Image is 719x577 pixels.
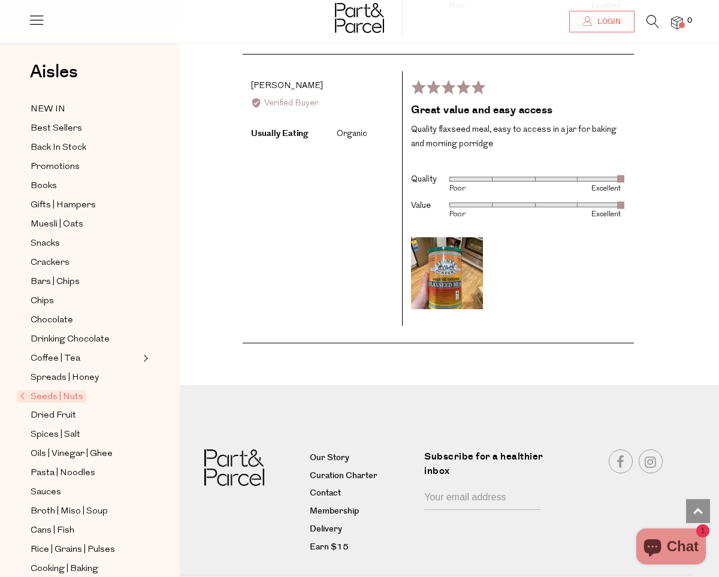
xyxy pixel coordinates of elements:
[31,542,140,557] a: Rice | Grains | Pulses
[310,469,415,484] a: Curation Charter
[31,523,140,538] a: Cans | Fish
[31,352,80,366] span: Coffee | Tea
[31,121,140,136] a: Best Sellers
[594,17,621,27] span: Login
[31,198,140,213] a: Gifts | Hampers
[17,390,86,403] span: Seeds | Nuts
[31,159,140,174] a: Promotions
[31,236,140,251] a: Snacks
[310,451,415,466] a: Our Story
[449,185,535,192] div: Poor
[411,237,483,309] img: Open Image by Jess N. in a modal
[31,122,82,136] span: Best Sellers
[424,449,548,487] label: Subscribe for a healthier inbox
[31,466,95,481] span: Pasta | Noodles
[411,123,626,152] p: Quality flaxseed meal, easy to access in a jar for baking and morning porridge
[310,522,415,537] a: Delivery
[31,504,140,519] a: Broth | Miso | Soup
[31,160,80,174] span: Promotions
[31,255,140,270] a: Crackers
[31,370,140,385] a: Spreads | Honey
[31,140,140,155] a: Back In Stock
[411,103,626,118] h2: Great value and easy access
[31,217,140,232] a: Muesli | Oats
[31,274,140,289] a: Bars | Chips
[251,97,394,110] div: Verified Buyer
[31,485,61,500] span: Sauces
[30,59,78,85] span: Aisles
[31,561,140,576] a: Cooking | Baking
[31,256,70,270] span: Crackers
[31,275,80,289] span: Bars | Chips
[337,129,367,138] li: Organic
[31,333,110,347] span: Drinking Chocolate
[31,313,140,328] a: Chocolate
[31,524,74,538] span: Cans | Fish
[31,294,54,309] span: Chips
[31,217,83,232] span: Muesli | Oats
[31,179,140,194] a: Books
[310,505,415,519] a: Membership
[31,447,113,461] span: Oils | Vinegar | Ghee
[535,211,621,218] div: Excellent
[204,449,264,486] img: Part&Parcel
[31,409,76,423] span: Dried Fruit
[31,313,73,328] span: Chocolate
[31,485,140,500] a: Sauces
[31,198,96,213] span: Gifts | Hampers
[31,332,140,347] a: Drinking Chocolate
[31,428,80,442] span: Spices | Salt
[31,102,140,117] a: NEW IN
[411,194,449,220] th: Value
[31,371,99,385] span: Spreads | Honey
[310,540,415,555] a: Earn $15
[31,141,86,155] span: Back In Stock
[31,102,65,117] span: NEW IN
[31,543,115,557] span: Rice | Grains | Pulses
[671,16,683,29] a: 0
[31,505,108,519] span: Broth | Miso | Soup
[449,211,535,218] div: Poor
[31,294,140,309] a: Chips
[411,168,621,220] table: Product attributes ratings
[335,3,384,33] img: Part&Parcel
[310,487,415,501] a: Contact
[633,528,709,567] inbox-online-store-chat: Shopify online store chat
[140,351,149,365] button: Expand/Collapse Coffee | Tea
[31,446,140,461] a: Oils | Vinegar | Ghee
[31,237,60,251] span: Snacks
[31,408,140,423] a: Dried Fruit
[31,466,140,481] a: Pasta | Noodles
[569,11,635,32] a: Login
[31,351,140,366] a: Coffee | Tea
[535,185,621,192] div: Excellent
[31,427,140,442] a: Spices | Salt
[20,389,140,404] a: Seeds | Nuts
[30,63,78,93] a: Aisles
[424,487,540,510] input: Your email address
[684,16,695,26] span: 0
[251,127,335,140] div: Usually Eating
[251,81,323,90] span: [PERSON_NAME]
[411,168,449,194] th: Quality
[31,179,57,194] span: Books
[31,562,98,576] span: Cooking | Baking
